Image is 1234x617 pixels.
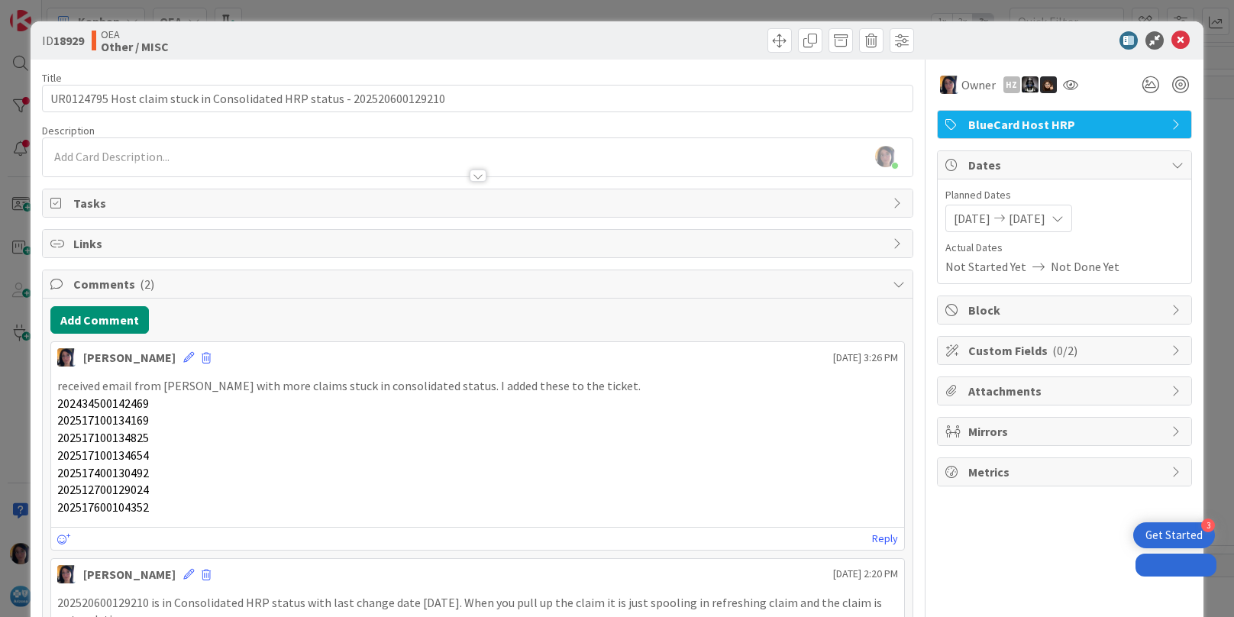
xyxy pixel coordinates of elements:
[57,499,149,515] span: 202517600104352
[53,33,84,48] b: 18929
[940,76,958,94] img: TC
[83,565,176,583] div: [PERSON_NAME]
[57,430,149,445] span: 202517100134825
[1022,76,1039,93] img: KG
[57,348,76,367] img: TC
[945,257,1026,276] span: Not Started Yet
[968,301,1164,319] span: Block
[73,234,884,253] span: Links
[968,156,1164,174] span: Dates
[833,566,898,582] span: [DATE] 2:20 PM
[1040,76,1057,93] img: ZB
[57,396,149,411] span: 202434500142469
[57,482,149,497] span: 202512700129024
[1003,76,1020,93] div: HZ
[968,422,1164,441] span: Mirrors
[1201,518,1215,532] div: 3
[945,187,1184,203] span: Planned Dates
[945,240,1184,256] span: Actual Dates
[42,31,84,50] span: ID
[57,377,897,395] p: received email from [PERSON_NAME] with more claims stuck in consolidated status. I added these to...
[1009,209,1045,228] span: [DATE]
[57,447,149,463] span: 202517100134654
[1052,343,1077,358] span: ( 0/2 )
[57,465,149,480] span: 202517400130492
[872,529,898,548] a: Reply
[1051,257,1119,276] span: Not Done Yet
[73,194,884,212] span: Tasks
[833,350,898,366] span: [DATE] 3:26 PM
[968,463,1164,481] span: Metrics
[101,28,169,40] span: OEA
[968,115,1164,134] span: BlueCard Host HRP
[875,146,896,167] img: 6opDD3BK3MiqhSbxlYhxNxWf81ilPuNy.jpg
[57,565,76,583] img: TC
[42,124,95,137] span: Description
[954,209,990,228] span: [DATE]
[57,412,149,428] span: 202517100134169
[968,382,1164,400] span: Attachments
[73,275,884,293] span: Comments
[42,85,913,112] input: type card name here...
[140,276,154,292] span: ( 2 )
[1145,528,1203,543] div: Get Started
[961,76,996,94] span: Owner
[83,348,176,367] div: [PERSON_NAME]
[968,341,1164,360] span: Custom Fields
[101,40,169,53] b: Other / MISC
[42,71,62,85] label: Title
[50,306,149,334] button: Add Comment
[1133,522,1215,548] div: Open Get Started checklist, remaining modules: 3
